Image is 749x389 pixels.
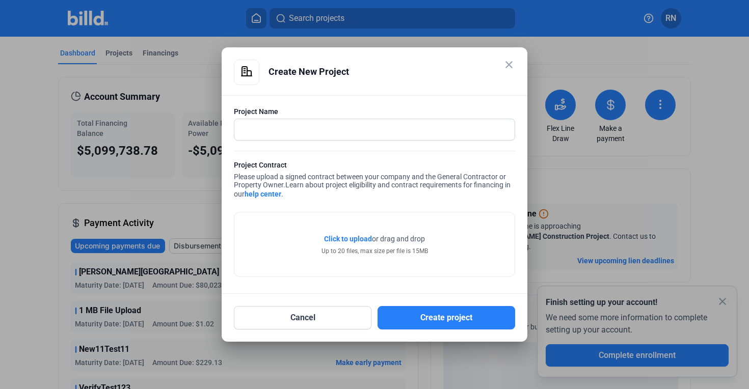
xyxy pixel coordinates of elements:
[503,59,515,71] mat-icon: close
[324,235,372,243] span: Click to upload
[372,234,425,244] span: or drag and drop
[234,160,515,202] div: Please upload a signed contract between your company and the General Contractor or Property Owner.
[269,60,515,84] div: Create New Project
[378,306,515,329] button: Create project
[234,106,515,117] div: Project Name
[322,246,428,256] div: Up to 20 files, max size per file is 15MB
[234,160,515,173] div: Project Contract
[245,190,281,198] a: help center
[234,181,511,198] span: Learn about project eligibility and contract requirements for financing in our .
[234,306,371,329] button: Cancel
